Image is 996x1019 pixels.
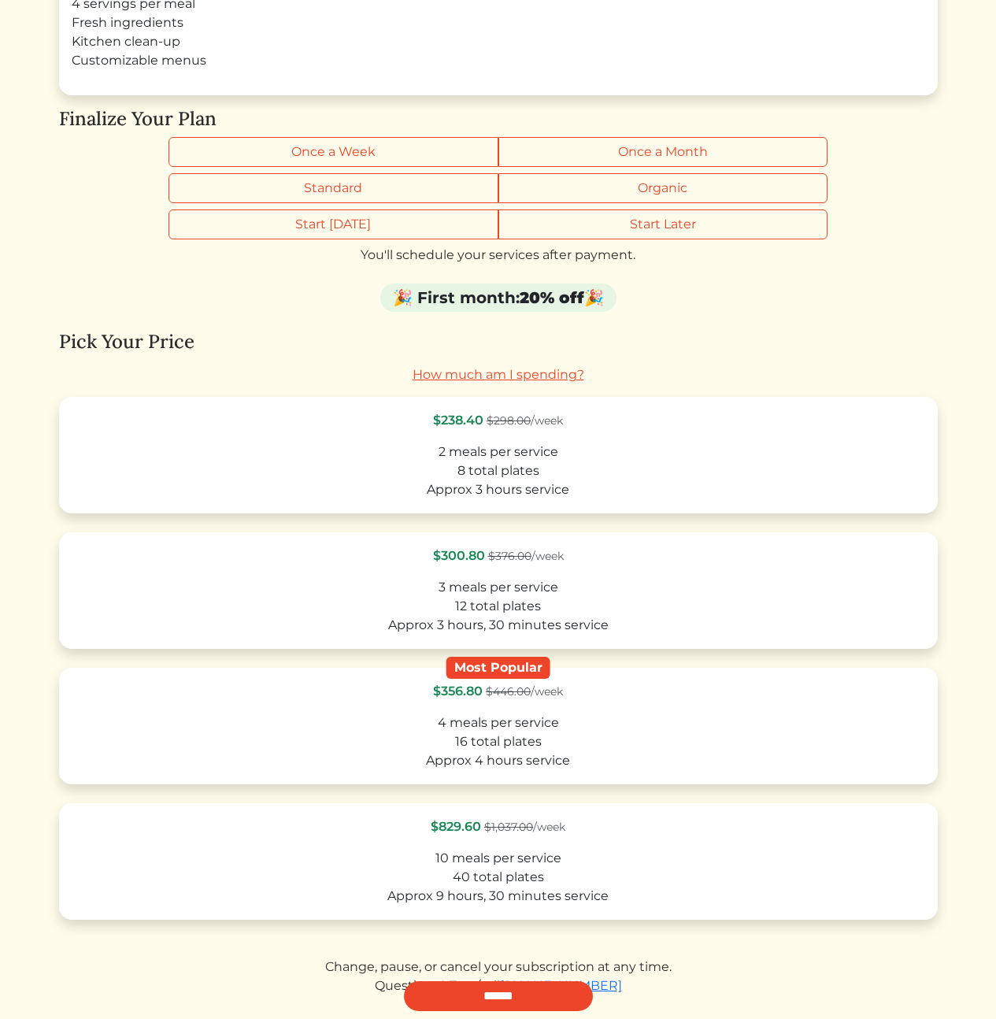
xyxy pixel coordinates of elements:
div: 4 meals per service [73,713,924,732]
span: $238.40 [433,413,483,428]
s: $376.00 [488,549,531,563]
div: 10 meals per service [73,849,924,868]
s: $1,037.00 [484,820,533,834]
div: Most Popular [446,657,550,678]
div: Approx 9 hours, 30 minutes service [73,887,924,906]
h4: Finalize Your Plan [59,108,938,131]
div: Approx 3 hours, 30 minutes service [73,616,924,635]
a: How much am I spending? [413,367,584,382]
div: Start timing [168,209,828,239]
li: Fresh ingredients [72,13,925,32]
div: 8 total plates [73,461,924,480]
label: Start [DATE] [168,209,498,239]
div: 3 meals per service [73,578,924,597]
span: /week [486,684,563,698]
div: 40 total plates [73,868,924,887]
label: Standard [168,173,498,203]
a: [PHONE_NUMBER] [500,978,622,993]
div: Approx 4 hours service [73,751,924,770]
div: Approx 3 hours service [73,480,924,499]
h4: Pick Your Price [59,331,938,354]
span: $300.80 [433,548,485,563]
div: Change, pause, or cancel your subscription at any time. [59,958,938,976]
div: 2 meals per service [73,443,924,461]
div: Grocery type [168,173,828,203]
div: 16 total plates [73,732,924,751]
label: Once a Week [168,137,498,167]
span: /week [484,820,565,834]
label: Start Later [498,209,828,239]
strong: 20% off [520,288,584,307]
li: Kitchen clean-up [72,32,925,51]
div: Billing frequency [168,137,828,167]
div: Questions? Text/call [59,976,938,995]
div: 🎉 First month: 🎉 [380,283,616,312]
span: /week [488,549,564,563]
s: $298.00 [487,413,531,428]
li: Customizable menus [72,51,925,70]
label: Once a Month [498,137,828,167]
span: /week [487,413,563,428]
span: $829.60 [431,819,481,834]
label: Organic [498,173,828,203]
span: $356.80 [433,684,483,698]
div: You'll schedule your services after payment. [59,246,938,265]
s: $446.00 [486,684,531,698]
div: 12 total plates [73,597,924,616]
